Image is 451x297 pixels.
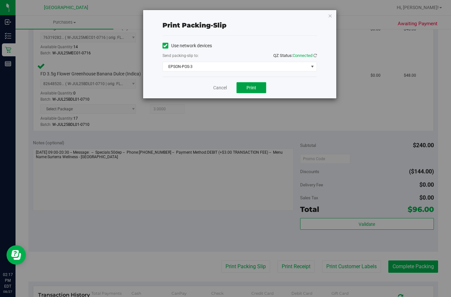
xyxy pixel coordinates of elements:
[246,85,256,90] span: Print
[273,53,317,58] span: QZ Status:
[6,245,26,265] iframe: Resource center
[163,53,199,59] label: Send packing-slip to:
[163,62,309,71] span: EPSON-POS-3
[293,53,312,58] span: Connected
[163,21,226,29] span: Print packing-slip
[163,42,212,49] label: Use network devices
[308,62,316,71] span: select
[236,82,266,93] button: Print
[213,84,227,91] a: Cancel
